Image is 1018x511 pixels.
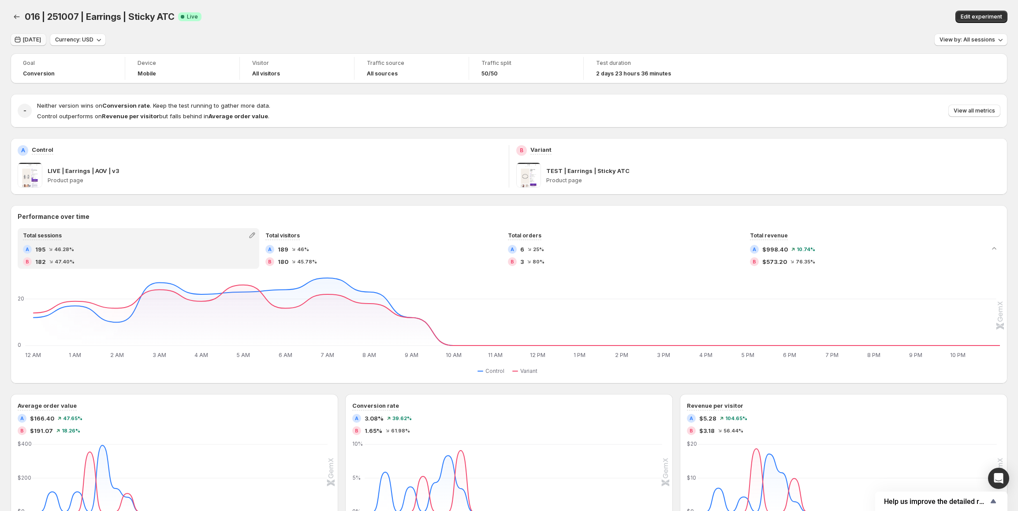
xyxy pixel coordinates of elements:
[54,247,74,252] span: 46.28%
[365,426,382,435] span: 1.65%
[30,414,54,423] span: $166.40
[955,11,1007,23] button: Edit experiment
[138,60,227,67] span: Device
[236,352,250,358] text: 5 AM
[252,60,342,67] span: Visitor
[352,474,361,481] text: 5%
[23,59,112,78] a: GoalConversion
[741,352,754,358] text: 5 PM
[18,163,42,188] img: LIVE | Earrings | AOV | v3
[367,60,456,67] span: Traffic source
[477,366,508,376] button: Control
[138,70,156,77] h4: Mobile
[725,416,747,421] span: 104.65%
[187,13,198,20] span: Live
[367,70,398,77] h4: All sources
[884,497,988,506] span: Help us improve the detailed report for A/B campaigns
[252,70,280,77] h4: All visitors
[796,259,815,264] span: 76.35%
[690,428,693,433] h2: B
[365,414,384,423] span: 3.08%
[511,247,514,252] h2: A
[940,36,995,43] span: View by: All sessions
[18,401,77,410] h3: Average order value
[48,166,119,175] p: LIVE | Earrings | AOV | v3
[867,352,880,358] text: 8 PM
[63,416,82,421] span: 47.65%
[530,352,545,358] text: 12 PM
[988,242,1000,255] button: Collapse chart
[321,352,334,358] text: 7 AM
[23,232,62,239] span: Total sessions
[520,245,524,254] span: 6
[26,259,29,264] h2: B
[488,352,503,358] text: 11 AM
[209,113,268,120] strong: Average order value
[23,70,55,77] span: Conversion
[352,440,363,447] text: 10%
[25,352,41,358] text: 12 AM
[596,60,686,67] span: Test duration
[279,352,292,358] text: 6 AM
[18,440,32,447] text: $400
[520,368,537,375] span: Variant
[392,416,412,421] span: 39.62%
[546,166,630,175] p: TEST | Earrings | Sticky ATC
[21,147,25,154] h2: A
[512,366,541,376] button: Variant
[35,257,46,266] span: 182
[511,259,514,264] h2: B
[278,245,288,254] span: 189
[948,105,1000,117] button: View all metrics
[615,352,628,358] text: 2 PM
[699,414,716,423] span: $5.28
[297,247,309,252] span: 46%
[23,60,112,67] span: Goal
[35,245,45,254] span: 195
[20,428,24,433] h2: B
[687,474,696,481] text: $10
[516,163,541,188] img: TEST | Earrings | Sticky ATC
[69,352,81,358] text: 1 AM
[50,34,106,46] button: Currency: USD
[596,59,686,78] a: Test duration2 days 23 hours 36 minutes
[278,257,288,266] span: 180
[11,34,46,46] button: [DATE]
[18,474,31,481] text: $200
[362,352,376,358] text: 8 AM
[753,259,756,264] h2: B
[20,416,24,421] h2: A
[102,102,150,109] strong: Conversion rate
[950,352,966,358] text: 10 PM
[265,232,300,239] span: Total visitors
[753,247,756,252] h2: A
[367,59,456,78] a: Traffic sourceAll sources
[102,113,159,120] strong: Revenue per visitor
[55,36,93,43] span: Currency: USD
[30,426,53,435] span: $191.07
[391,428,410,433] span: 61.98%
[961,13,1002,20] span: Edit experiment
[657,352,670,358] text: 3 PM
[954,107,995,114] span: View all metrics
[481,70,498,77] span: 50/50
[26,247,29,252] h2: A
[355,416,358,421] h2: A
[797,247,815,252] span: 10.74%
[110,352,124,358] text: 2 AM
[783,352,796,358] text: 6 PM
[533,259,544,264] span: 80%
[481,60,571,67] span: Traffic split
[508,232,541,239] span: Total orders
[194,352,208,358] text: 4 AM
[297,259,317,264] span: 45.78%
[520,147,523,154] h2: B
[268,259,272,264] h2: B
[138,59,227,78] a: DeviceMobile
[23,36,41,43] span: [DATE]
[48,177,502,184] p: Product page
[988,468,1009,489] div: Open Intercom Messenger
[520,257,524,266] span: 3
[530,145,552,154] p: Variant
[352,401,399,410] h3: Conversion rate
